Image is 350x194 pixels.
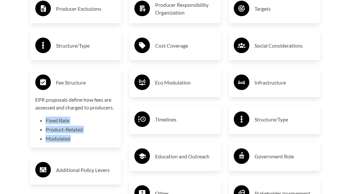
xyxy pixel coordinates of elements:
[155,114,216,125] h3: Timelines
[56,165,117,175] h3: Additional Policy Levers
[56,4,117,14] h3: Producer Exclusions
[254,114,315,125] h3: Structure/Type
[56,77,117,88] h3: Fee Structure
[46,117,117,124] li: Fixed Rate
[155,1,216,17] h3: Producer Responsibility Organization
[254,151,315,162] h3: Government Role
[254,40,315,51] h3: Social Considerations
[155,77,216,88] h3: Eco Modulation
[155,40,216,51] h3: Cost Coverage
[254,4,315,14] h3: Targets
[46,135,117,143] li: Modulated
[56,40,117,51] h3: Structure/Type
[35,96,117,111] p: EPR proposals define how fees are assessed and charged to producers.
[46,126,117,133] li: Product-Related
[155,151,216,162] h3: Education and Outreach
[254,77,315,88] h3: Infrastructure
